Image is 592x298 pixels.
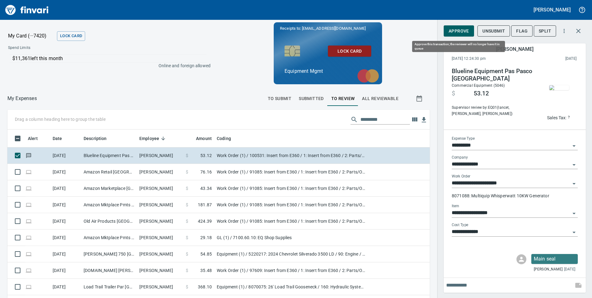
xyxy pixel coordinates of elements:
[7,95,37,102] nav: breadcrumb
[28,135,46,142] span: Alert
[186,284,188,290] span: $
[188,135,212,142] span: Amount
[50,164,81,180] td: [DATE]
[139,135,159,142] span: Employee
[50,213,81,230] td: [DATE]
[50,246,81,262] td: [DATE]
[571,24,586,38] button: Close transaction
[15,116,106,122] p: Drag a column heading here to group the table
[84,135,107,142] span: Description
[539,27,551,35] span: Split
[50,279,81,295] td: [DATE]
[50,262,81,279] td: [DATE]
[214,279,369,295] td: Equipment (1) / 8070075: 26' Load Trail Gooseneck / 160: Hydraulic System / 2: Parts/Other
[533,7,571,13] h5: [PERSON_NAME]
[186,251,188,257] span: $
[452,56,526,62] span: [DATE] 12:24:30 pm
[186,185,188,191] span: $
[333,47,366,55] span: Lock Card
[452,137,475,141] label: Expense Type
[280,25,376,32] p: Receipts to:
[482,27,505,35] span: Unsubmit
[534,266,563,273] span: [PERSON_NAME]
[3,63,211,69] p: Online and foreign allowed
[137,147,183,164] td: [PERSON_NAME]
[81,147,137,164] td: Blueline Equipment Pas Pasco [GEOGRAPHIC_DATA]
[452,90,455,97] span: $
[200,234,212,241] span: 29.18
[474,90,489,97] span: 53.12
[511,25,533,37] button: Flag
[50,180,81,197] td: [DATE]
[137,262,183,279] td: [PERSON_NAME]
[8,32,54,40] p: My Card (···7420)
[419,115,429,125] button: Download table
[50,230,81,246] td: [DATE]
[137,246,183,262] td: [PERSON_NAME]
[137,164,183,180] td: [PERSON_NAME]
[25,268,32,272] span: Online transaction
[81,246,137,262] td: [PERSON_NAME] 750 [GEOGRAPHIC_DATA]
[568,114,570,121] span: ?
[564,266,575,273] span: [DATE]
[452,175,470,178] label: Work Order
[186,234,188,241] span: $
[549,85,569,90] img: receipts%2Ftapani%2F2025-10-03%2FoDoDsWZUv5YgNi4G6codzudFATJ2__cTtI5Goa9kgRTmUA3AS3_thumb.jpg
[214,246,369,262] td: Equipment (1) / 5220217: 2024 Chevrolet Silverado 3500 LD / 90: Engine / 2: Parts/Other
[452,193,578,199] p: 8071088: Multiquip Whisperwatt 10KW Generator
[444,25,474,37] button: Approve
[547,115,567,121] p: Sales Tax:
[53,135,70,142] span: Date
[7,95,37,102] p: My Expenses
[198,218,212,224] span: 424.39
[137,279,183,295] td: [PERSON_NAME]
[200,152,212,159] span: 53.12
[452,156,468,160] label: Company
[57,31,85,41] button: Lock Card
[449,27,469,35] span: Approve
[196,135,212,142] span: Amount
[81,180,137,197] td: Amazon Marketplace [GEOGRAPHIC_DATA] [GEOGRAPHIC_DATA]
[534,255,575,263] p: Main seal
[328,46,371,57] button: Lock Card
[452,68,536,82] h4: Blueline Equipment Pas Pasco [GEOGRAPHIC_DATA]
[186,218,188,224] span: $
[546,113,571,122] button: Sales Tax:?
[299,95,324,103] span: Submitted
[137,213,183,230] td: [PERSON_NAME]
[25,235,32,239] span: Online transaction
[50,147,81,164] td: [DATE]
[301,25,366,31] span: [EMAIL_ADDRESS][DOMAIN_NAME]
[25,252,32,256] span: Online transaction
[200,169,212,175] span: 76.16
[452,83,505,88] span: Commercial Equipment (5046)
[4,2,50,17] img: Finvari
[526,56,577,62] span: This charge was settled by the merchant and appears on the 2025/10/04 statement.
[186,152,188,159] span: $
[217,135,231,142] span: Coding
[217,135,239,142] span: Coding
[53,135,62,142] span: Date
[214,262,369,279] td: Work Order (1) / 97609: Insert from E360 / 1: Insert from E360 / 2: Parts/Other
[570,179,578,188] button: Open
[139,135,167,142] span: Employee
[410,91,430,106] button: Show transactions within a particular date range
[25,219,32,223] span: Online transaction
[331,95,355,103] span: To Review
[25,186,32,190] span: Online transaction
[516,27,528,35] span: Flag
[60,33,82,40] span: Lock Card
[186,169,188,175] span: $
[198,284,212,290] span: 368.10
[362,95,398,103] span: All Reviewable
[84,135,115,142] span: Description
[410,115,419,124] button: Choose columns to display
[452,204,459,208] label: Item
[452,223,468,227] label: Cost Type
[532,5,572,15] button: [PERSON_NAME]
[496,46,533,52] h5: [PERSON_NAME]
[200,251,212,257] span: 54.85
[557,24,571,38] button: More
[214,147,369,164] td: Work Order (1) / 100531: Insert from E360 / 1: Insert from E360 / 2: Parts/Other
